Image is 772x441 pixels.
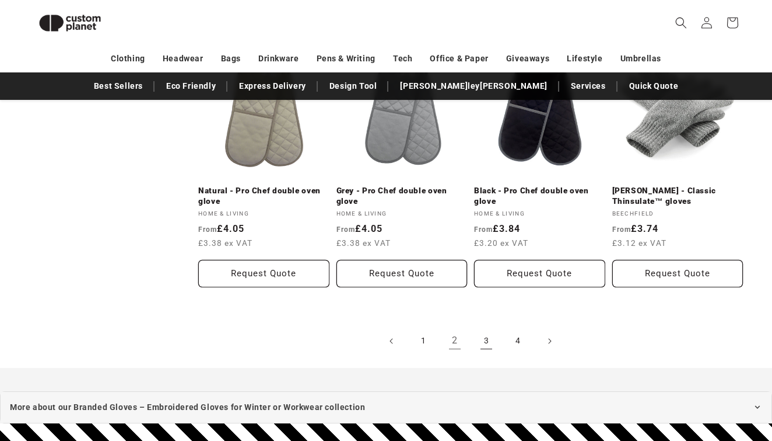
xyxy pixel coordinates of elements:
[565,76,612,96] a: Services
[506,48,549,69] a: Giveaways
[221,48,241,69] a: Bags
[163,48,203,69] a: Headwear
[620,48,661,69] a: Umbrellas
[317,48,376,69] a: Pens & Writing
[668,10,694,36] summary: Search
[473,328,499,354] a: Page 3
[111,48,145,69] a: Clothing
[572,315,772,441] iframe: Chat Widget
[536,328,562,354] a: Next page
[379,328,405,354] a: Previous page
[10,400,365,415] span: More about our Branded Gloves – Embroidered Gloves for Winter or Workwear collection
[233,76,312,96] a: Express Delivery
[393,48,412,69] a: Tech
[442,328,468,354] a: Page 2
[336,186,468,206] a: Grey - Pro Chef double oven glove
[160,76,222,96] a: Eco Friendly
[567,48,602,69] a: Lifestyle
[336,260,468,287] button: Request Quote
[29,5,111,41] img: Custom Planet
[410,328,436,354] a: Page 1
[612,260,743,287] button: Request Quote
[623,76,685,96] a: Quick Quote
[198,260,329,287] button: Request Quote
[612,186,743,206] a: [PERSON_NAME] - Classic Thinsulate™ gloves
[505,328,531,354] a: Page 4
[324,76,383,96] a: Design Tool
[474,186,605,206] a: Black - Pro Chef double oven glove
[198,328,743,354] nav: Pagination
[258,48,299,69] a: Drinkware
[394,76,553,96] a: [PERSON_NAME]ley[PERSON_NAME]
[198,186,329,206] a: Natural - Pro Chef double oven glove
[474,260,605,287] button: Request Quote
[88,76,149,96] a: Best Sellers
[430,48,488,69] a: Office & Paper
